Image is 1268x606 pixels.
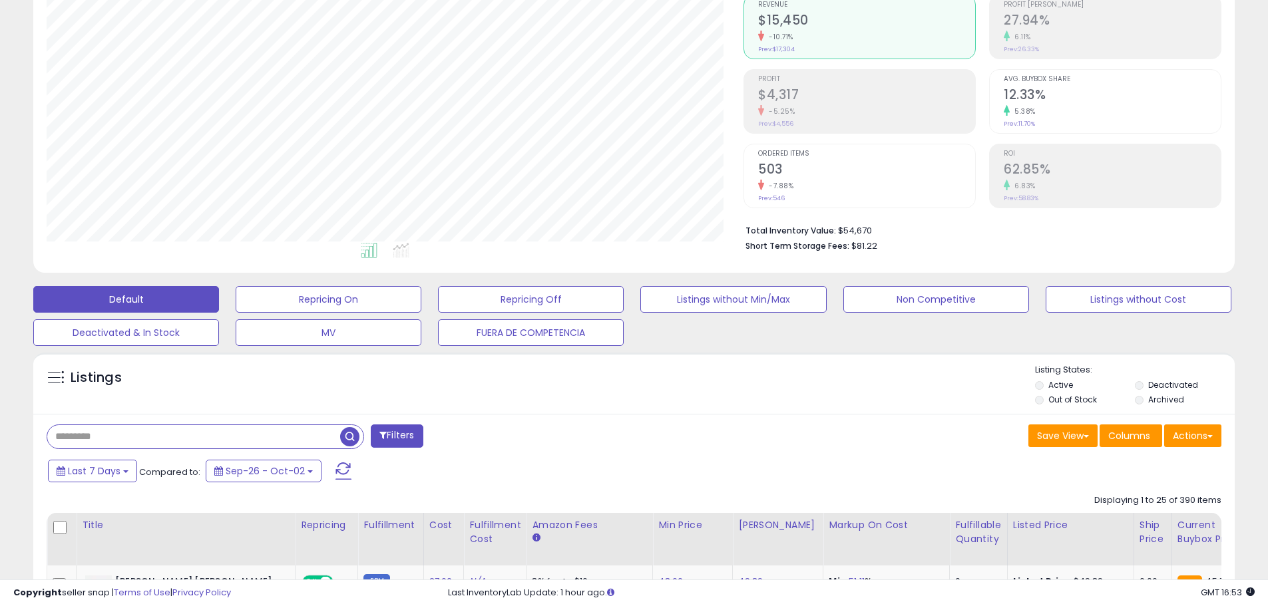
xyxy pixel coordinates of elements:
[1148,394,1184,405] label: Archived
[758,120,793,128] small: Prev: $4,556
[1004,76,1221,83] span: Avg. Buybox Share
[1140,518,1166,546] div: Ship Price
[738,518,817,532] div: [PERSON_NAME]
[640,286,826,313] button: Listings without Min/Max
[1004,194,1038,202] small: Prev: 58.83%
[758,76,975,83] span: Profit
[1004,162,1221,180] h2: 62.85%
[1004,87,1221,105] h2: 12.33%
[1004,120,1035,128] small: Prev: 11.70%
[758,87,975,105] h2: $4,317
[429,518,459,532] div: Cost
[139,466,200,478] span: Compared to:
[758,162,975,180] h2: 503
[71,369,122,387] h5: Listings
[438,319,624,346] button: FUERA DE COMPETENCIA
[1048,394,1097,405] label: Out of Stock
[236,319,421,346] button: MV
[1004,150,1221,158] span: ROI
[532,518,647,532] div: Amazon Fees
[829,518,944,532] div: Markup on Cost
[758,45,795,53] small: Prev: $17,304
[1010,32,1031,42] small: 6.11%
[1010,106,1036,116] small: 5.38%
[758,194,785,202] small: Prev: 546
[1010,181,1036,191] small: 6.83%
[1035,364,1235,377] p: Listing States:
[823,513,950,565] th: The percentage added to the cost of goods (COGS) that forms the calculator for Min & Max prices.
[745,240,849,251] b: Short Term Storage Fees:
[843,286,1029,313] button: Non Competitive
[82,518,290,532] div: Title
[758,150,975,158] span: Ordered Items
[226,464,305,478] span: Sep-26 - Oct-02
[758,13,975,31] h2: $15,450
[206,460,321,482] button: Sep-26 - Oct-02
[301,518,352,532] div: Repricing
[1148,379,1198,390] label: Deactivated
[13,586,62,599] strong: Copyright
[1108,429,1150,442] span: Columns
[1013,518,1128,532] div: Listed Price
[764,32,793,42] small: -10.71%
[236,286,421,313] button: Repricing On
[114,586,170,599] a: Terms of Use
[658,518,727,532] div: Min Price
[1004,1,1221,9] span: Profit [PERSON_NAME]
[1028,424,1098,447] button: Save View
[469,518,521,546] div: Fulfillment Cost
[758,1,975,9] span: Revenue
[955,518,1001,546] div: Fulfillable Quantity
[1004,45,1039,53] small: Prev: 26.33%
[1177,518,1246,546] div: Current Buybox Price
[1094,494,1221,507] div: Displaying 1 to 25 of 390 items
[532,532,540,544] small: Amazon Fees.
[438,286,624,313] button: Repricing Off
[68,464,120,478] span: Last 7 Days
[851,239,877,252] span: $81.22
[745,222,1211,237] li: $54,670
[764,106,795,116] small: -5.25%
[764,181,793,191] small: -7.88%
[13,587,231,599] div: seller snap | |
[1100,424,1162,447] button: Columns
[371,424,423,448] button: Filters
[33,319,219,346] button: Deactivated & In Stock
[363,518,417,532] div: Fulfillment
[33,286,219,313] button: Default
[172,586,231,599] a: Privacy Policy
[1046,286,1231,313] button: Listings without Cost
[48,460,137,482] button: Last 7 Days
[1164,424,1221,447] button: Actions
[1201,586,1255,599] span: 2025-10-10 16:53 GMT
[1048,379,1073,390] label: Active
[448,587,1255,599] div: Last InventoryLab Update: 1 hour ago.
[1004,13,1221,31] h2: 27.94%
[745,225,836,236] b: Total Inventory Value:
